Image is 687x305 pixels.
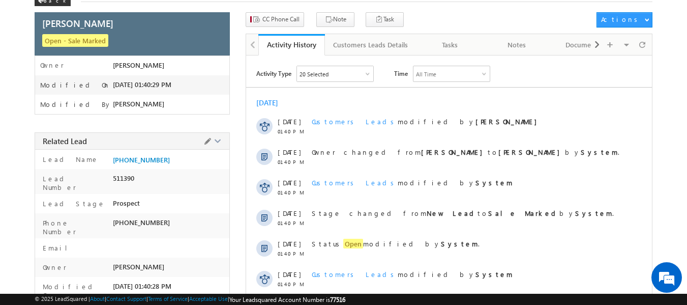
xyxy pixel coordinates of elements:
[278,189,308,196] span: 01:40 PM
[40,218,108,236] label: Phone Number
[40,81,110,89] label: Modified On
[575,209,612,217] strong: System
[40,243,75,252] label: Email
[416,71,436,77] div: All Time
[42,17,113,30] span: [PERSON_NAME]
[278,128,308,134] span: 01:40 PM
[312,209,614,217] span: Stage changed from to by .
[189,295,228,302] a: Acceptable Use
[278,220,308,226] span: 01:40 PM
[278,148,301,156] span: [DATE]
[312,148,619,156] span: Owner changed from to by .
[278,251,308,257] span: 01:40 PM
[256,66,291,81] span: Activity Type
[113,199,140,207] span: Prospect
[258,34,325,56] a: Activity History
[297,66,373,81] div: Owner Changed,Status Changed,Stage Changed,Source Changed,Notes & 15 more..
[167,5,191,30] div: Minimize live chat window
[43,136,87,146] span: Related Lead
[300,71,328,77] div: 20 Selected
[475,117,542,126] strong: [PERSON_NAME]
[343,239,363,248] span: Open
[53,53,171,67] div: Chat with us now
[312,270,398,279] span: Customers Leads
[229,296,345,303] span: Your Leadsquared Account Number is
[256,98,289,107] div: [DATE]
[90,295,105,302] a: About
[312,178,398,187] span: Customers Leads
[266,40,317,49] div: Activity History
[113,156,170,164] a: [PHONE_NUMBER]
[278,270,301,279] span: [DATE]
[113,80,171,89] span: [DATE] 01:40:29 PM
[113,218,170,227] span: [PHONE_NUMBER]
[488,209,559,217] strong: Sale Marked
[113,282,171,290] span: [DATE] 01:40:28 PM
[40,155,99,163] label: Lead Name
[330,296,345,303] span: 77516
[558,39,608,51] div: Documents
[312,239,480,248] span: Status modified by .
[113,263,164,271] span: [PERSON_NAME]
[113,174,134,182] span: 511390
[484,34,550,56] a: Notes
[13,94,186,227] textarea: Type your message and hit 'Enter'
[42,34,108,47] span: Open - Sale Marked
[596,12,652,27] button: Actions
[417,34,484,56] a: Tasks
[475,178,513,187] strong: System
[278,281,308,287] span: 01:40 PM
[278,159,308,165] span: 01:40 PM
[246,12,304,27] button: CC Phone Call
[475,270,513,279] strong: System
[427,209,477,217] strong: New Lead
[17,53,43,67] img: d_60004797649_company_0_60004797649
[312,117,542,126] span: modified by
[394,66,408,81] span: Time
[40,61,64,69] label: Owner
[40,199,105,208] label: Lead Stage
[550,34,617,56] a: Documents
[441,239,478,248] strong: System
[425,39,474,51] div: Tasks
[262,15,300,24] span: CC Phone Call
[106,295,146,302] a: Contact Support
[601,15,641,24] div: Actions
[148,295,188,302] a: Terms of Service
[113,61,164,69] span: [PERSON_NAME]
[278,209,301,217] span: [DATE]
[312,270,513,279] span: modified by
[40,282,108,299] label: Modified On
[325,34,417,56] a: Customers Leads Details
[40,263,67,271] label: Owner
[138,235,185,249] em: Start Chat
[278,117,301,126] span: [DATE]
[278,178,301,187] span: [DATE]
[113,100,164,108] span: [PERSON_NAME]
[316,12,354,27] button: Note
[312,178,513,187] span: modified by
[35,295,345,303] span: © 2025 LeadSquared | | | | |
[278,239,301,248] span: [DATE]
[312,117,398,126] span: Customers Leads
[581,148,618,156] strong: System
[366,12,404,27] button: Task
[421,148,488,156] strong: [PERSON_NAME]
[333,39,408,51] div: Customers Leads Details
[492,39,541,51] div: Notes
[40,174,108,191] label: Lead Number
[40,100,112,108] label: Modified By
[498,148,565,156] strong: [PERSON_NAME]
